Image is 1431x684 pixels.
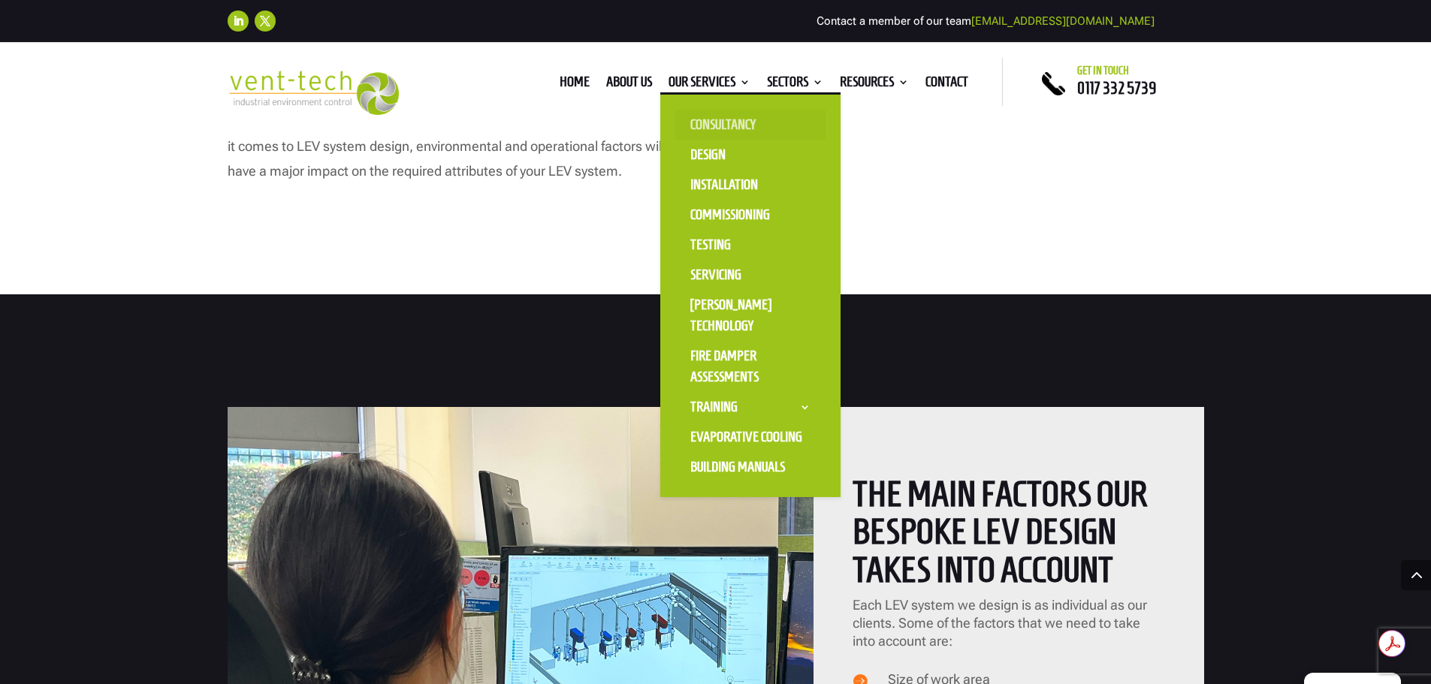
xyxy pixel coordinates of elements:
[1077,79,1156,97] a: 0117 332 5739
[971,14,1155,28] a: [EMAIL_ADDRESS][DOMAIN_NAME]
[669,77,750,93] a: Our Services
[606,77,652,93] a: About us
[840,77,909,93] a: Resources
[675,260,826,290] a: Servicing
[853,596,1165,649] p: Each LEV system we design is as individual as our clients. Some of the factors that we need to ta...
[675,422,826,452] a: Evaporative Cooling
[675,452,826,482] a: Building Manuals
[675,341,826,392] a: Fire Damper Assessments
[853,475,1165,596] h2: THE MAIN FACTORS OUR BESPOKE LEV DESIGN TAKES INTO ACCOUNT
[675,140,826,170] a: Design
[675,170,826,200] a: Installation
[675,200,826,230] a: Commissioning
[675,290,826,341] a: [PERSON_NAME] Technology
[767,77,823,93] a: Sectors
[817,14,1155,28] span: Contact a member of our team
[675,230,826,260] a: Testing
[228,110,689,183] p: LEV is not a one size fits all. Many factors need to be taken into account when it comes to LEV s...
[1077,65,1129,77] span: Get in touch
[675,110,826,140] a: Consultancy
[255,11,276,32] a: Follow on X
[228,11,249,32] a: Follow on LinkedIn
[228,71,400,115] img: 2023-09-27T08_35_16.549ZVENT-TECH---Clear-background
[925,77,968,93] a: Contact
[560,77,590,93] a: Home
[675,392,826,422] a: Training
